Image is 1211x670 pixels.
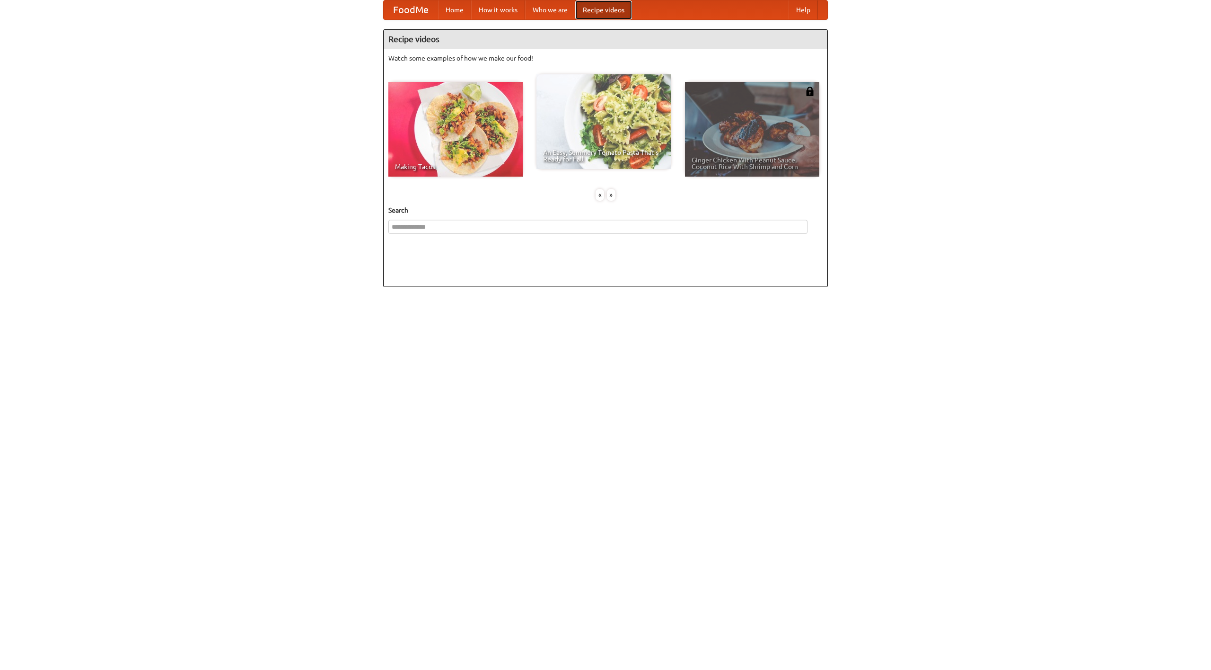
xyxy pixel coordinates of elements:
h5: Search [388,205,823,215]
span: An Easy, Summery Tomato Pasta That's Ready for Fall [543,149,664,162]
img: 483408.png [805,87,815,96]
a: FoodMe [384,0,438,19]
div: » [607,189,615,201]
a: Who we are [525,0,575,19]
a: Recipe videos [575,0,632,19]
a: Help [789,0,818,19]
h4: Recipe videos [384,30,827,49]
a: Home [438,0,471,19]
span: Making Tacos [395,163,516,170]
a: Making Tacos [388,82,523,177]
a: An Easy, Summery Tomato Pasta That's Ready for Fall [536,74,671,169]
p: Watch some examples of how we make our food! [388,54,823,63]
div: « [596,189,604,201]
a: How it works [471,0,525,19]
